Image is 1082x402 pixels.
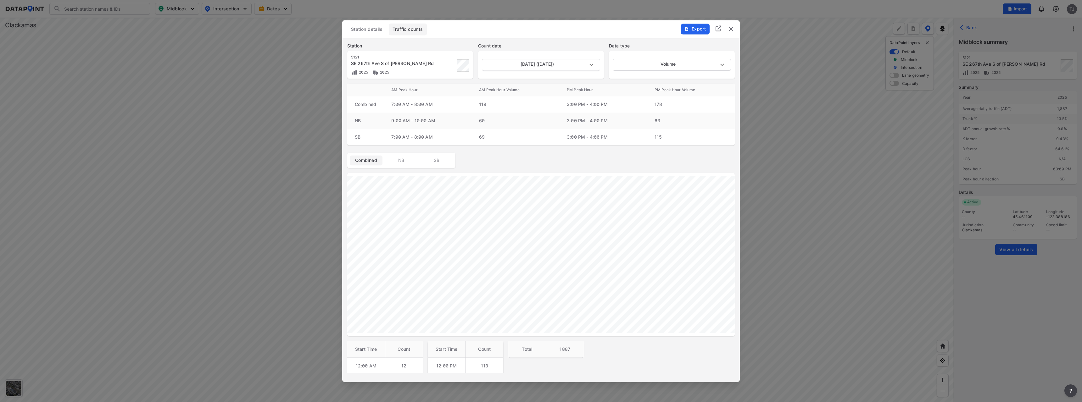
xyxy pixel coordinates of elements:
th: 1887 [546,341,584,357]
img: close.efbf2170.svg [727,25,735,33]
td: 7:00 AM - 8:00 AM [384,96,471,113]
div: 5121 [351,55,455,60]
td: SB [347,129,384,145]
th: AM Peak Hour Volume [471,84,559,96]
img: full_screen.b7bf9a36.svg [715,25,722,32]
img: Volume count [351,69,357,75]
td: NB [347,113,384,129]
td: 9:00 AM - 10:00 AM [384,113,471,129]
span: 2025 [378,70,389,74]
span: NB [389,157,414,163]
span: Combined [354,157,379,163]
table: customized table [508,341,584,357]
div: basic tabs example [350,155,453,165]
div: basic tabs example [347,23,735,35]
th: PM Peak Hour Volume [647,84,735,96]
div: Volume [613,59,731,71]
td: 119 [471,96,559,113]
th: Total [508,341,546,357]
span: Traffic counts [393,26,423,32]
td: 178 [647,96,735,113]
div: [DATE] ([DATE]) [482,59,600,71]
span: Station details [351,26,382,32]
td: 69 [471,129,559,145]
img: Vehicle class [372,69,378,75]
td: 12:00 AM [347,357,385,374]
td: 3:00 PM - 4:00 PM [559,113,647,129]
span: SB [424,157,449,163]
td: 63 [647,113,735,129]
td: 12 [385,357,423,374]
th: Count [385,341,423,358]
button: Export [681,24,710,34]
th: Start Time [428,341,466,358]
button: delete [727,25,735,33]
td: 7:00 AM - 8:00 AM [384,129,471,145]
td: 12:00 PM [428,357,466,374]
span: Export [684,26,706,32]
label: Station [347,43,473,49]
img: File%20-%20Download.70cf71cd.svg [684,26,689,31]
td: 115 [647,129,735,145]
span: 2025 [357,70,368,74]
th: Count [466,341,503,358]
th: Start Time [347,341,385,358]
td: 113 [466,357,503,374]
td: 3:00 PM - 4:00 PM [559,129,647,145]
th: AM Peak Hour [384,84,471,96]
td: Combined [347,96,384,113]
button: more [1064,384,1077,397]
label: Data type [609,43,735,49]
label: Count date [478,43,604,49]
span: ? [1068,387,1073,394]
td: 60 [471,113,559,129]
th: PM Peak Hour [559,84,647,96]
td: 3:00 PM - 4:00 PM [559,96,647,113]
div: SE 267th Ave S of SE Stone Rd [351,60,455,67]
